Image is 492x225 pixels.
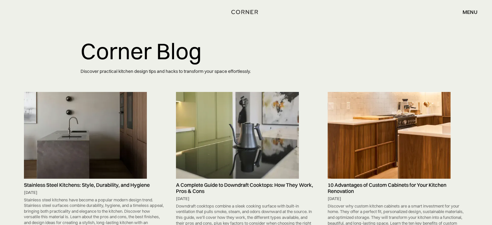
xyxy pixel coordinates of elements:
[463,9,477,15] div: menu
[328,182,468,194] h5: 10 Advantages of Custom Cabinets for Your Kitchen Renovation
[81,39,412,63] h1: Corner Blog
[81,63,412,79] p: Discover practical kitchen design tips and hacks to transform your space effortlessly.
[176,196,316,202] div: [DATE]
[229,8,263,16] a: home
[328,196,468,202] div: [DATE]
[456,6,477,17] div: menu
[24,182,164,188] h5: Stainless Steel Kitchens: Style, Durability, and Hygiene
[24,190,164,196] div: [DATE]
[176,182,316,194] h5: A Complete Guide to Downdraft Cooktops: How They Work, Pros & Cons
